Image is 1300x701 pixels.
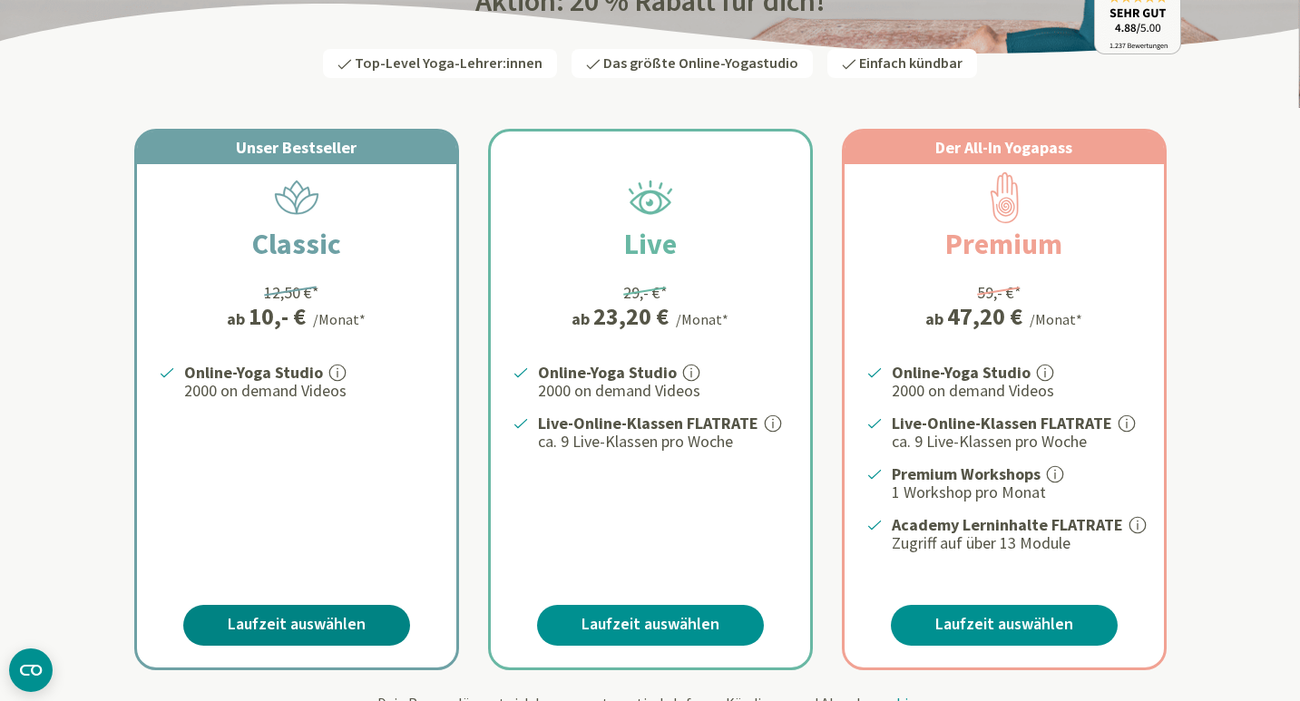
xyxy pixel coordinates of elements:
[538,413,758,433] strong: Live-Online-Klassen FLATRATE
[892,380,1142,402] p: 2000 on demand Videos
[623,280,668,305] div: 29,- €*
[538,431,788,453] p: ca. 9 Live-Klassen pro Woche
[891,605,1118,646] a: Laufzeit auswählen
[9,648,53,692] button: CMP-Widget öffnen
[227,307,249,331] span: ab
[977,280,1021,305] div: 59,- €*
[236,137,357,158] span: Unser Bestseller
[249,305,306,328] div: 10,- €
[892,362,1031,383] strong: Online-Yoga Studio
[925,307,947,331] span: ab
[892,532,1142,554] p: Zugriff auf über 13 Module
[184,380,435,402] p: 2000 on demand Videos
[355,54,542,73] span: Top-Level Yoga-Lehrer:innen
[581,222,720,266] h2: Live
[313,308,366,330] div: /Monat*
[184,362,323,383] strong: Online-Yoga Studio
[859,54,963,73] span: Einfach kündbar
[892,514,1123,535] strong: Academy Lerninhalte FLATRATE
[537,605,764,646] a: Laufzeit auswählen
[892,482,1142,503] p: 1 Workshop pro Monat
[902,222,1106,266] h2: Premium
[935,137,1072,158] span: Der All-In Yogapass
[947,305,1022,328] div: 47,20 €
[538,380,788,402] p: 2000 on demand Videos
[572,307,593,331] span: ab
[593,305,669,328] div: 23,20 €
[183,605,410,646] a: Laufzeit auswählen
[538,362,677,383] strong: Online-Yoga Studio
[676,308,728,330] div: /Monat*
[892,431,1142,453] p: ca. 9 Live-Klassen pro Woche
[264,280,319,305] div: 12,50 €*
[209,222,385,266] h2: Classic
[892,463,1041,484] strong: Premium Workshops
[603,54,798,73] span: Das größte Online-Yogastudio
[1030,308,1082,330] div: /Monat*
[892,413,1112,433] strong: Live-Online-Klassen FLATRATE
